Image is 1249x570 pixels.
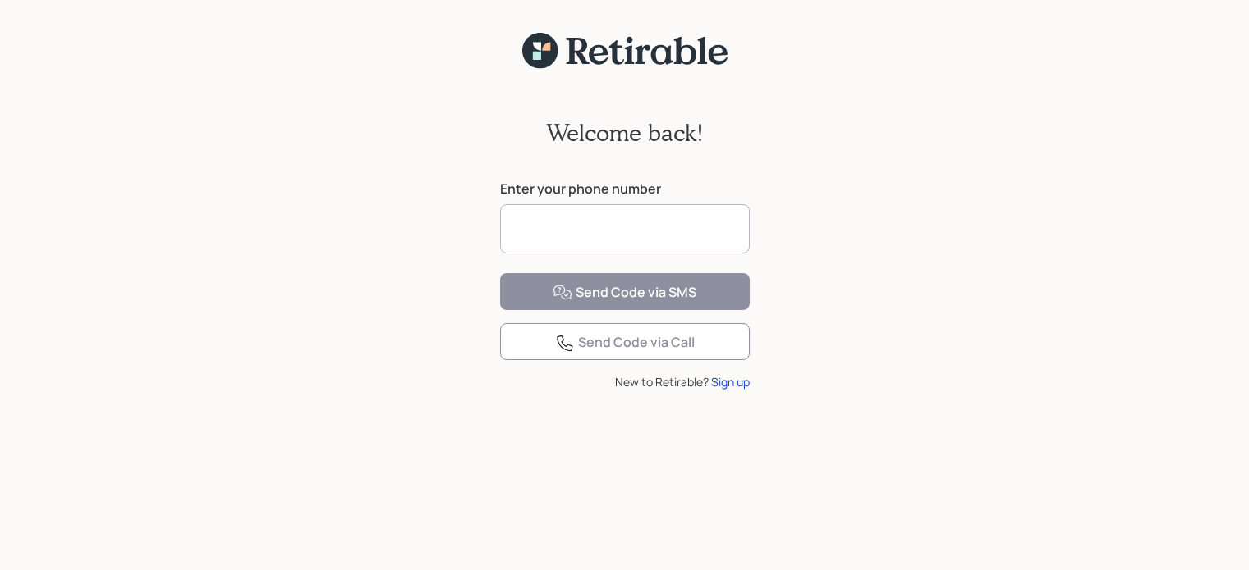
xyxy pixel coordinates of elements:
[500,273,750,310] button: Send Code via SMS
[555,333,695,353] div: Send Code via Call
[500,180,750,198] label: Enter your phone number
[500,323,750,360] button: Send Code via Call
[553,283,696,303] div: Send Code via SMS
[711,373,750,390] div: Sign up
[546,119,704,147] h2: Welcome back!
[500,373,750,390] div: New to Retirable?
